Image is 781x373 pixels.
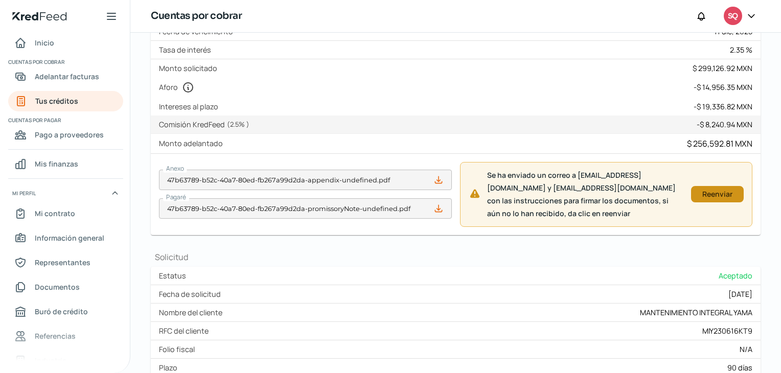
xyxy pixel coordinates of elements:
[8,66,123,87] a: Adelantar facturas
[730,45,752,55] div: 2.35 %
[687,138,752,149] div: $ 256,592.81 MXN
[8,91,123,111] a: Tus créditos
[740,344,752,354] div: N/A
[35,70,99,83] span: Adelantar facturas
[159,81,198,94] label: Aforo
[694,102,752,111] div: - $ 19,336.82 MXN
[159,63,221,73] label: Monto solicitado
[35,128,104,141] span: Pago a proveedores
[35,330,76,342] span: Referencias
[694,82,752,92] div: - $ 14,956.35 MXN
[691,186,744,202] button: Reenviar
[8,154,123,174] a: Mis finanzas
[151,9,242,24] h1: Cuentas por cobrar
[35,305,88,318] span: Buró de crédito
[159,363,181,372] label: Plazo
[159,102,222,111] label: Intereses al plazo
[727,363,752,372] div: 90 días
[35,207,75,220] span: Mi contrato
[8,326,123,346] a: Referencias
[8,115,122,125] span: Cuentas por pagar
[166,193,186,201] span: Pagaré
[8,33,123,53] a: Inicio
[487,169,683,220] span: Se ha enviado un correo a [EMAIL_ADDRESS][DOMAIN_NAME] y [EMAIL_ADDRESS][DOMAIN_NAME] con las ins...
[640,308,752,317] div: MANTENIMIENTO INTEGRAL YAMA
[35,95,78,107] span: Tus créditos
[35,231,104,244] span: Información general
[8,57,122,66] span: Cuentas por cobrar
[159,289,225,299] label: Fecha de solicitud
[12,189,36,198] span: Mi perfil
[8,252,123,273] a: Representantes
[35,157,78,170] span: Mis finanzas
[151,251,761,263] h1: Solicitud
[8,301,123,322] a: Buró de crédito
[159,326,213,336] label: RFC del cliente
[159,138,227,148] label: Monto adelantado
[166,164,184,173] span: Anexo
[35,256,90,269] span: Representantes
[8,228,123,248] a: Información general
[696,191,739,197] div: Reenviar
[159,271,190,281] label: Estatus
[702,326,752,336] div: MIY230616KT9
[8,277,123,297] a: Documentos
[159,344,199,354] label: Folio fiscal
[159,308,226,317] label: Nombre del cliente
[8,351,123,371] a: Industria
[159,45,215,55] label: Tasa de interés
[35,354,66,367] span: Industria
[8,125,123,145] a: Pago a proveedores
[728,10,738,22] span: SQ
[728,289,752,299] div: [DATE]
[35,36,54,49] span: Inicio
[719,271,752,281] span: Aceptado
[697,120,752,129] div: - $ 8,240.94 MXN
[693,63,752,73] div: $ 299,126.92 MXN
[8,203,123,224] a: Mi contrato
[35,281,80,293] span: Documentos
[227,120,249,129] span: ( 2.5 % )
[159,120,254,129] label: Comisión KredFeed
